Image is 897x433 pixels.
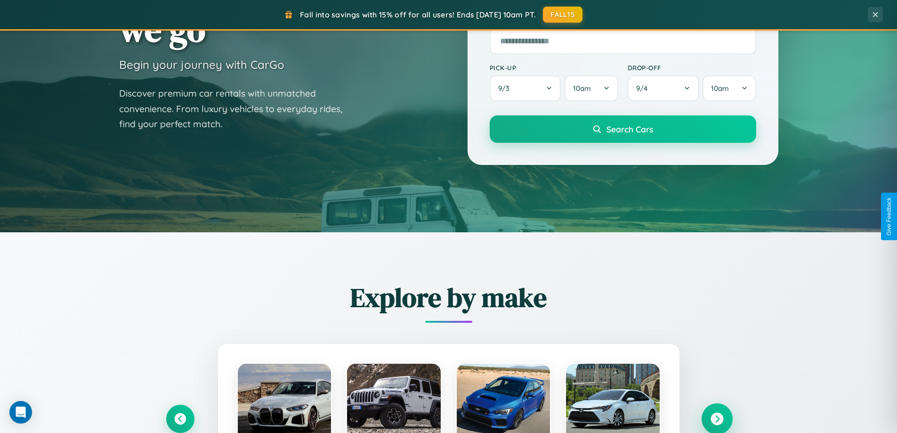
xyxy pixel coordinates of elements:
span: 10am [711,84,729,93]
p: Discover premium car rentals with unmatched convenience. From luxury vehicles to everyday rides, ... [119,86,355,132]
span: Search Cars [606,124,653,134]
button: 10am [565,75,618,101]
span: 9 / 4 [636,84,652,93]
label: Pick-up [490,64,618,72]
button: Search Cars [490,115,756,143]
div: Open Intercom Messenger [9,401,32,424]
button: 9/4 [628,75,699,101]
h3: Begin your journey with CarGo [119,57,284,72]
span: Fall into savings with 15% off for all users! Ends [DATE] 10am PT. [300,10,536,19]
h2: Explore by make [166,279,731,316]
label: Drop-off [628,64,756,72]
div: Give Feedback [886,197,892,236]
button: FALL15 [543,7,582,23]
button: 10am [703,75,756,101]
span: 9 / 3 [498,84,514,93]
button: 9/3 [490,75,561,101]
span: 10am [573,84,591,93]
